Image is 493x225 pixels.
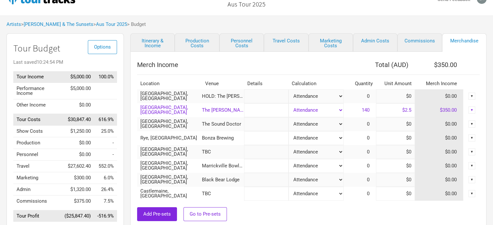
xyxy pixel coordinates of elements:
[468,148,475,155] div: ▼
[202,78,244,89] th: Venue
[367,177,376,183] span: 0
[202,145,244,159] td: TBC
[94,172,117,184] td: Marketing as % of Tour Income
[202,117,244,131] td: The Sound Doctor
[137,78,202,89] th: Location
[13,114,61,126] td: Tour Costs
[61,184,94,196] td: $1,320.00
[468,176,475,183] div: ▼
[93,22,127,27] span: >
[415,117,464,131] td: $0.00
[362,107,376,113] span: 140
[376,131,415,145] input: per head
[96,21,127,27] a: Aus Tour 2025
[94,149,117,161] td: Personnel as % of Tour Income
[376,159,415,173] input: per head
[202,131,244,145] td: Bonza Brewing
[137,187,202,201] td: Castlemaine, [GEOGRAPHIC_DATA]
[202,159,244,173] td: Marrickville Bowls Club
[415,78,464,89] th: Merch Income
[61,172,94,184] td: $300.00
[13,71,61,83] td: Tour Income
[130,33,175,52] a: Itinerary & Income
[13,137,61,149] td: Production
[397,33,442,52] a: Commissions
[468,120,475,128] div: ▼
[61,99,94,111] td: $0.00
[415,103,464,117] td: $350.00
[376,173,415,187] input: per head
[353,33,397,52] a: Admin Costs
[137,117,202,131] td: [GEOGRAPHIC_DATA], [GEOGRAPHIC_DATA]
[13,126,61,137] td: Show Costs
[137,89,202,103] td: [GEOGRAPHIC_DATA], [GEOGRAPHIC_DATA]
[309,33,353,52] a: Marketing Costs
[288,78,344,89] th: Calculation
[88,40,117,54] button: Options
[137,145,202,159] td: [GEOGRAPHIC_DATA], [GEOGRAPHIC_DATA]
[94,99,117,111] td: Other Income as % of Tour Income
[442,33,487,52] a: Merchandise
[264,33,308,52] a: Travel Costs
[367,121,376,127] span: 0
[61,210,94,222] td: ($25,847.40)
[244,78,288,89] th: Details
[127,22,146,27] span: > Budget
[415,159,464,173] td: $0.00
[367,135,376,141] span: 0
[13,83,61,99] td: Performance Income
[137,159,202,173] td: [GEOGRAPHIC_DATA], [GEOGRAPHIC_DATA]
[376,187,415,201] input: per head
[13,99,61,111] td: Other Income
[415,173,464,187] td: $0.00
[61,83,94,99] td: $5,000.00
[183,207,227,221] button: Go to Pre-sets
[344,78,376,89] th: Quantity
[94,71,117,83] td: Tour Income as % of Tour Income
[175,33,219,52] a: Production Costs
[61,149,94,161] td: $0.00
[6,21,21,27] a: Artists
[376,117,415,131] input: per head
[202,173,244,187] td: Black Bear Lodge
[468,134,475,141] div: ▼
[94,44,111,50] span: Options
[202,187,244,201] td: TBC
[137,207,177,221] button: Add Pre-sets
[61,161,94,172] td: $27,602.40
[13,43,117,53] h1: Tour Budget
[367,149,376,155] span: 0
[94,184,117,196] td: Admin as % of Tour Income
[94,126,117,137] td: Show Costs as % of Tour Income
[61,71,94,83] td: $5,000.00
[94,114,117,126] td: Tour Costs as % of Tour Income
[61,114,94,126] td: $30,847.40
[468,162,475,169] div: ▼
[415,145,464,159] td: $0.00
[61,137,94,149] td: $0.00
[94,210,117,222] td: Tour Profit as % of Tour Income
[94,83,117,99] td: Performance Income as % of Tour Income
[468,190,475,197] div: ▼
[202,89,244,103] td: HOLD: The [PERSON_NAME]
[228,1,265,8] h2: Aus Tour 2025
[94,137,117,149] td: Production as % of Tour Income
[13,172,61,184] td: Marketing
[367,191,376,197] span: 0
[415,187,464,201] td: $0.00
[376,103,415,117] input: per head
[94,161,117,172] td: Travel as % of Tour Income
[21,22,93,27] span: >
[376,145,415,159] input: per head
[13,184,61,196] td: Admin
[367,163,376,169] span: 0
[468,107,475,114] div: ▼
[137,173,202,187] td: [GEOGRAPHIC_DATA], [GEOGRAPHIC_DATA]
[13,210,61,222] td: Tour Profit
[415,58,464,71] th: $350.00
[367,93,376,99] span: 0
[344,58,415,71] th: Total ( AUD )
[137,131,202,145] td: Rye, [GEOGRAPHIC_DATA]
[143,211,171,217] span: Add Pre-sets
